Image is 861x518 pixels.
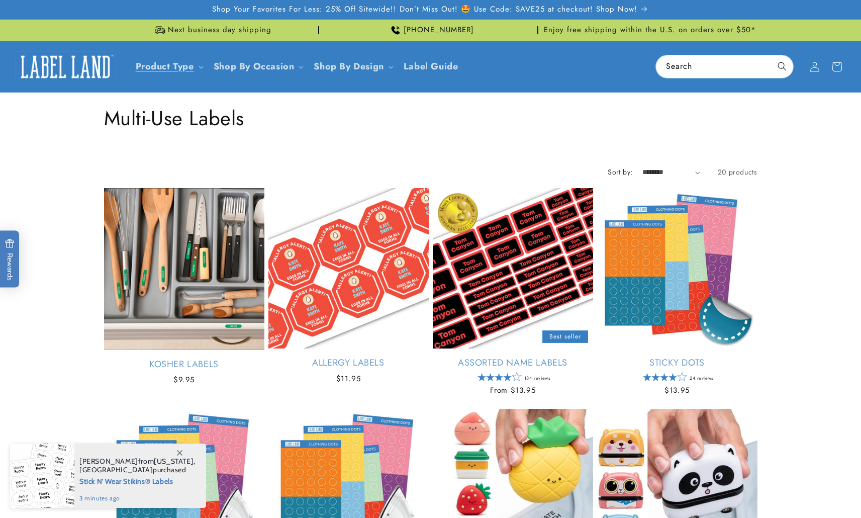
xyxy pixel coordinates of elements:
span: from , purchased [79,457,196,474]
a: Kosher Labels [104,359,264,370]
a: Sticky Dots [597,357,757,369]
span: Shop Your Favorites For Less: 25% Off Sitewide!! Don’t Miss Out! 🤩 Use Code: SAVE25 at checkout! ... [212,5,637,15]
label: Sort by: [608,167,632,177]
span: Next business day shipping [168,25,271,35]
span: [PHONE_NUMBER] [404,25,474,35]
a: Label Guide [398,55,464,78]
summary: Shop By Design [308,55,397,78]
a: Shop By Design [314,60,384,73]
span: [GEOGRAPHIC_DATA] [79,465,153,474]
h1: Multi-Use Labels [104,105,757,131]
span: [US_STATE] [154,457,194,466]
span: Shop By Occasion [214,61,295,72]
span: 20 products [718,167,757,177]
img: Label Land [15,51,116,82]
span: Rewards [5,239,15,281]
div: Announcement [542,20,757,41]
a: Allergy Labels [268,357,429,369]
span: Label Guide [404,61,458,72]
a: Product Type [136,60,194,73]
iframe: Gorgias live chat messenger [760,475,851,508]
a: Label Land [12,47,120,86]
span: Enjoy free shipping within the U.S. on orders over $50* [544,25,756,35]
summary: Shop By Occasion [208,55,308,78]
a: Assorted Name Labels [433,357,593,369]
button: Search [771,55,793,77]
div: Announcement [323,20,538,41]
span: [PERSON_NAME] [79,457,138,466]
div: Announcement [104,20,319,41]
summary: Product Type [130,55,208,78]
